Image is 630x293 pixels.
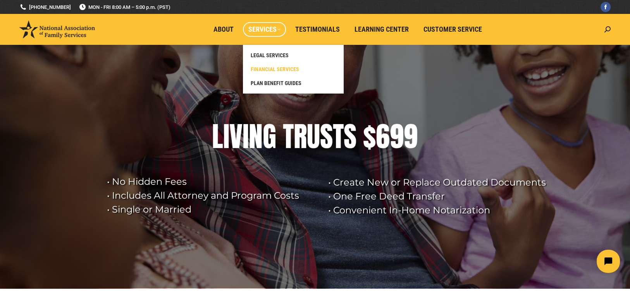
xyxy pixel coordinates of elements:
[247,76,340,90] a: PLAN BENEFIT GUIDES
[247,48,340,62] a: LEGAL SERVICES
[344,121,356,152] div: S
[229,121,243,152] div: V
[363,121,376,152] div: $
[349,22,414,37] a: Learning Center
[376,121,390,152] div: 6
[295,25,340,34] span: Testimonials
[263,121,276,152] div: G
[19,3,71,11] a: [PHONE_NUMBER]
[355,25,409,34] span: Learning Center
[243,121,249,152] div: I
[248,25,281,34] span: Services
[601,2,611,12] a: Facebook page opens in new window
[290,22,345,37] a: Testimonials
[294,121,307,152] div: R
[223,121,229,152] div: I
[249,121,263,152] div: N
[247,62,340,76] a: FINANCIAL SERVICES
[418,22,487,37] a: Customer Service
[208,22,239,37] a: About
[328,175,553,217] rs-layer: • Create New or Replace Outdated Documents • One Free Deed Transfer • Convenient In-Home Notariza...
[251,52,289,59] span: LEGAL SERVICES
[390,121,404,152] div: 9
[19,20,95,38] img: National Association of Family Services
[283,121,294,152] div: T
[333,121,344,152] div: T
[107,175,318,216] rs-layer: • No Hidden Fees • Includes All Attorney and Program Costs • Single or Married
[307,121,320,152] div: U
[212,121,223,152] div: L
[79,3,170,11] span: MON - FRI 8:00 AM – 5:00 p.m. (PST)
[404,121,418,152] div: 9
[493,243,627,279] iframe: Tidio Chat
[320,121,333,152] div: S
[251,80,301,87] span: PLAN BENEFIT GUIDES
[251,66,299,73] span: FINANCIAL SERVICES
[423,25,482,34] span: Customer Service
[213,25,234,34] span: About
